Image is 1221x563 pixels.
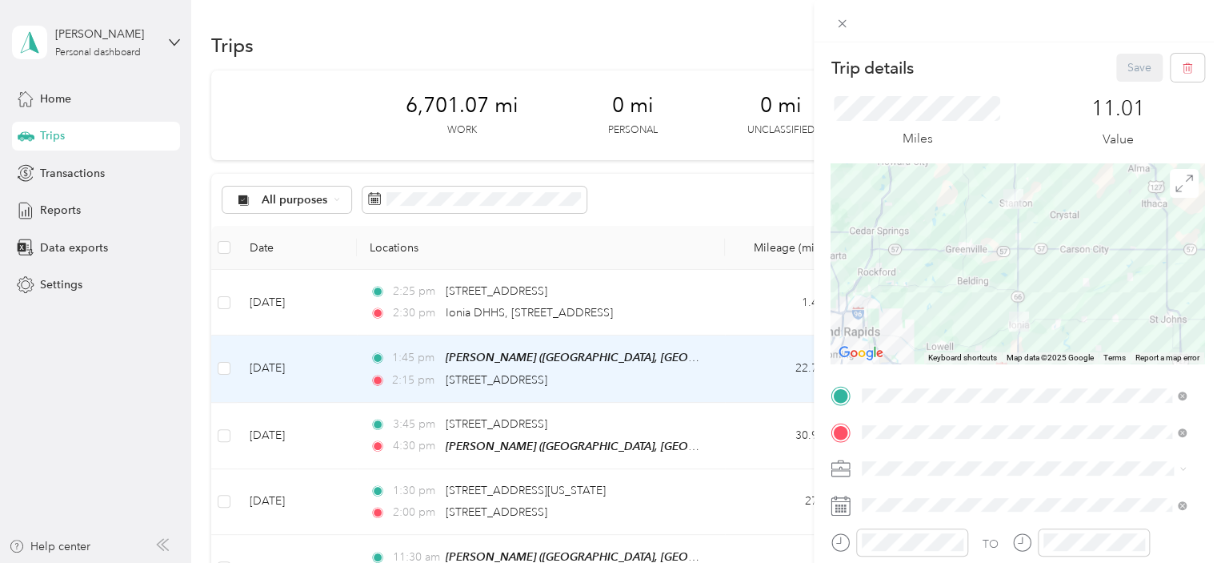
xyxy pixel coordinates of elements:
p: Miles [902,129,932,149]
p: Trip details [831,57,913,79]
a: Report a map error [1135,353,1199,362]
span: Map data ©2025 Google [1007,353,1094,362]
div: TO [983,536,999,553]
p: Value [1103,130,1134,150]
button: Keyboard shortcuts [928,352,997,364]
img: Google [835,343,887,364]
a: Open this area in Google Maps (opens a new window) [835,343,887,364]
iframe: Everlance-gr Chat Button Frame [1131,473,1221,563]
p: 11.01 [1091,96,1145,122]
a: Terms (opens in new tab) [1103,353,1126,362]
